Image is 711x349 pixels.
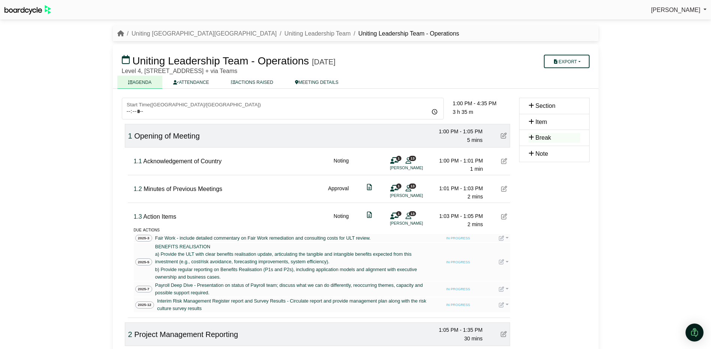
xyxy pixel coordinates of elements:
[409,156,416,161] span: 13
[143,213,176,220] span: Action Items
[467,221,483,227] span: 2 mins
[444,259,472,265] span: IN PROGRESS
[431,157,483,165] div: 1:00 PM - 1:01 PM
[651,5,707,15] a: [PERSON_NAME]
[134,225,510,234] div: due actions
[464,336,482,342] span: 30 mins
[686,324,704,342] div: Open Intercom Messenger
[467,137,482,143] span: 5 mins
[453,109,473,115] span: 3 h 35 m
[154,282,435,297] a: Payroll Deep Dive - Presentation on status of Payroll team; discuss what we can do differently, r...
[134,132,200,140] span: Opening of Meeting
[128,330,132,339] span: Click to fine tune number
[143,158,222,164] span: Acknowledgement of Country
[334,212,349,229] div: Noting
[334,157,349,173] div: Noting
[312,57,335,66] div: [DATE]
[134,213,142,220] span: Click to fine tune number
[390,165,446,171] li: [PERSON_NAME]
[156,297,435,312] a: Interim Risk Management Register report and Survey Results - Circulate report and provide managem...
[536,151,548,157] span: Note
[4,5,51,15] img: BoardcycleBlackGreen-aaafeed430059cb809a45853b8cf6d952af9d84e6e89e1f1685b34bfd5cb7d64.svg
[409,211,416,216] span: 13
[430,127,483,136] div: 1:00 PM - 1:05 PM
[444,302,472,308] span: IN PROGRESS
[350,29,459,39] li: Uniting Leadership Team - Operations
[122,68,238,74] span: Level 4, [STREET_ADDRESS] + via Teams
[284,76,349,89] a: MEETING DETAILS
[132,55,309,67] span: Uniting Leadership Team - Operations
[431,184,483,192] div: 1:01 PM - 1:03 PM
[396,156,401,161] span: 1
[135,258,152,265] span: 2025-5
[430,326,483,334] div: 1:05 PM - 1:35 PM
[220,76,284,89] a: ACTIONS RAISED
[134,186,142,192] span: Click to fine tune number
[444,286,472,292] span: IN PROGRESS
[128,132,132,140] span: Click to fine tune number
[154,234,372,242] a: Fair Work - include detailed commentary on Fair Work remediation and consulting costs for ULT rev...
[328,184,349,201] div: Approval
[117,29,460,39] nav: breadcrumb
[135,235,152,242] span: 2025-3
[536,103,555,109] span: Section
[536,119,547,125] span: Item
[132,30,277,37] a: Uniting [GEOGRAPHIC_DATA][GEOGRAPHIC_DATA]
[444,236,472,242] span: IN PROGRESS
[453,99,510,107] div: 1:00 PM - 4:35 PM
[144,186,222,192] span: Minutes of Previous Meetings
[134,158,142,164] span: Click to fine tune number
[409,183,416,188] span: 13
[431,212,483,220] div: 1:03 PM - 1:05 PM
[390,192,446,199] li: [PERSON_NAME]
[162,76,220,89] a: ATTENDANCE
[651,7,701,13] span: [PERSON_NAME]
[154,243,435,281] a: BENEFITS REALISATION a) Provide the ULT with clear benefits realisation update, articulating the ...
[135,286,152,293] span: 2025-7
[396,183,401,188] span: 1
[284,30,351,37] a: Uniting Leadership Team
[117,76,163,89] a: AGENDA
[544,55,589,68] button: Export
[396,211,401,216] span: 1
[467,194,483,200] span: 2 mins
[134,330,238,339] span: Project Management Reporting
[135,301,154,309] span: 2025-12
[470,166,483,172] span: 1 min
[390,220,446,227] li: [PERSON_NAME]
[536,134,551,141] span: Break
